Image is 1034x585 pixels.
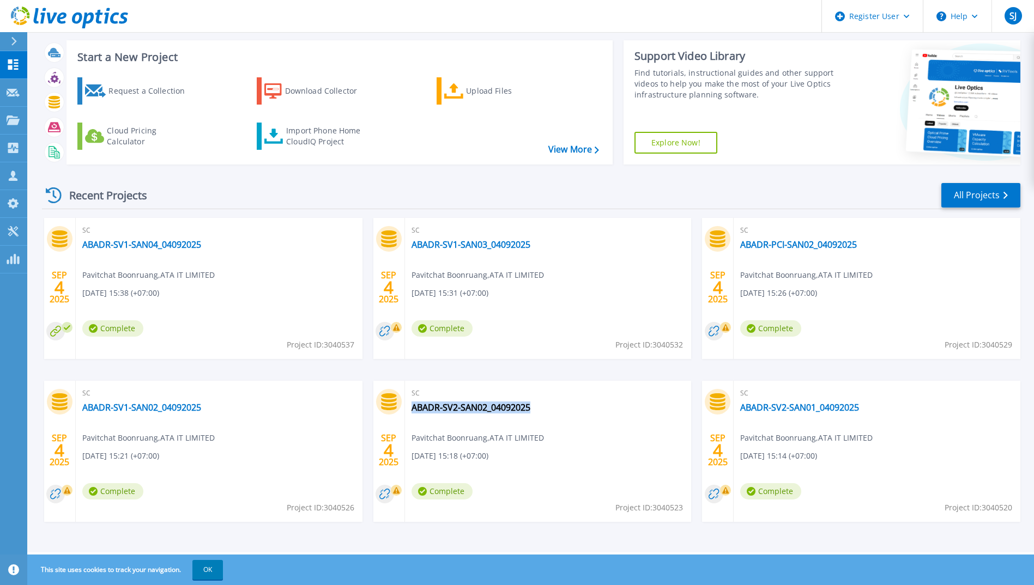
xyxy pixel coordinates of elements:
[49,267,70,307] div: SEP 2025
[412,402,530,413] a: ABADR-SV2-SAN02_04092025
[77,77,199,105] a: Request a Collection
[634,68,837,100] div: Find tutorials, instructional guides and other support videos to help you make the most of your L...
[82,402,201,413] a: ABADR-SV1-SAN02_04092025
[412,239,530,250] a: ABADR-SV1-SAN03_04092025
[42,182,162,209] div: Recent Projects
[287,502,354,514] span: Project ID: 3040526
[740,287,817,299] span: [DATE] 15:26 (+07:00)
[740,224,1014,236] span: SC
[412,224,685,236] span: SC
[77,51,598,63] h3: Start a New Project
[412,450,488,462] span: [DATE] 15:18 (+07:00)
[49,430,70,470] div: SEP 2025
[108,80,196,102] div: Request a Collection
[82,239,201,250] a: ABADR-SV1-SAN04_04092025
[82,483,143,499] span: Complete
[412,269,544,281] span: Pavitchat Boonruang , ATA IT LIMITED
[740,483,801,499] span: Complete
[412,432,544,444] span: Pavitchat Boonruang , ATA IT LIMITED
[412,387,685,399] span: SC
[615,502,683,514] span: Project ID: 3040523
[285,80,372,102] div: Download Collector
[740,320,801,337] span: Complete
[437,77,558,105] a: Upload Files
[740,450,817,462] span: [DATE] 15:14 (+07:00)
[945,339,1012,351] span: Project ID: 3040529
[740,269,873,281] span: Pavitchat Boonruang , ATA IT LIMITED
[82,224,356,236] span: SC
[384,283,394,292] span: 4
[740,402,859,413] a: ABADR-SV2-SAN01_04092025
[740,387,1014,399] span: SC
[548,144,599,155] a: View More
[384,446,394,455] span: 4
[55,446,64,455] span: 4
[466,80,553,102] div: Upload Files
[708,430,728,470] div: SEP 2025
[287,339,354,351] span: Project ID: 3040537
[412,320,473,337] span: Complete
[82,387,356,399] span: SC
[82,450,159,462] span: [DATE] 15:21 (+07:00)
[634,132,717,154] a: Explore Now!
[82,269,215,281] span: Pavitchat Boonruang , ATA IT LIMITED
[192,560,223,580] button: OK
[941,183,1020,208] a: All Projects
[412,287,488,299] span: [DATE] 15:31 (+07:00)
[634,49,837,63] div: Support Video Library
[740,432,873,444] span: Pavitchat Boonruang , ATA IT LIMITED
[412,483,473,499] span: Complete
[740,239,857,250] a: ABADR-PCI-SAN02_04092025
[713,283,723,292] span: 4
[82,287,159,299] span: [DATE] 15:38 (+07:00)
[615,339,683,351] span: Project ID: 3040532
[378,430,399,470] div: SEP 2025
[55,283,64,292] span: 4
[77,123,199,150] a: Cloud Pricing Calculator
[708,267,728,307] div: SEP 2025
[713,446,723,455] span: 4
[82,320,143,337] span: Complete
[257,77,378,105] a: Download Collector
[82,432,215,444] span: Pavitchat Boonruang , ATA IT LIMITED
[1009,11,1017,20] span: SJ
[378,267,399,307] div: SEP 2025
[107,125,194,147] div: Cloud Pricing Calculator
[286,125,371,147] div: Import Phone Home CloudIQ Project
[30,560,223,580] span: This site uses cookies to track your navigation.
[945,502,1012,514] span: Project ID: 3040520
